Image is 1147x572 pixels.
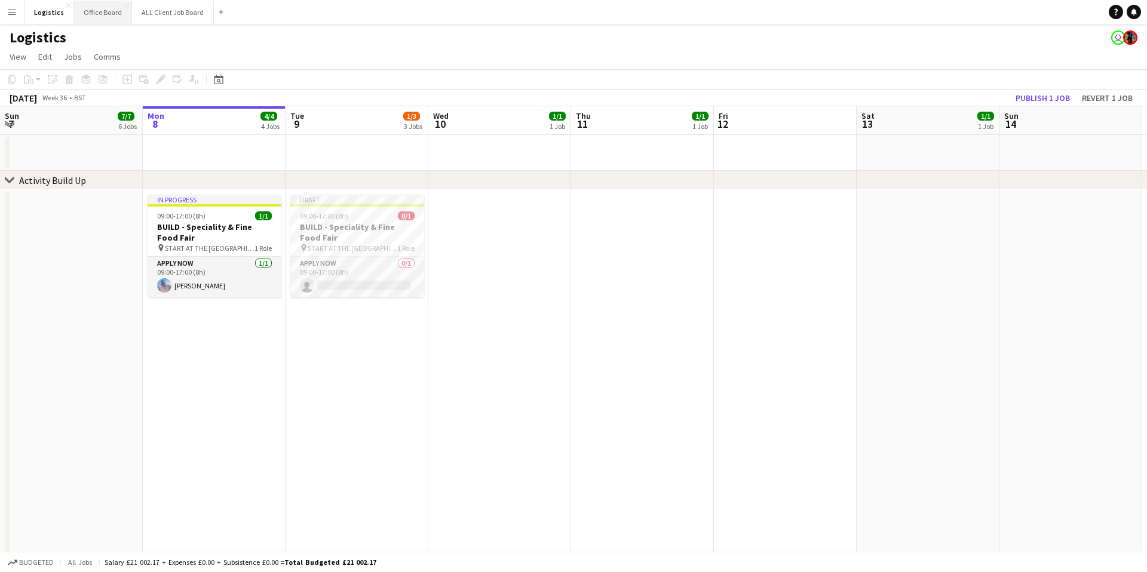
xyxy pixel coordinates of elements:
[1077,90,1137,106] button: Revert 1 job
[692,122,708,131] div: 1 Job
[74,1,132,24] button: Office Board
[1123,30,1137,45] app-user-avatar: Desiree Ramsey
[157,211,206,220] span: 09:00-17:00 (8h)
[118,122,137,131] div: 6 Jobs
[5,49,31,64] a: View
[148,110,164,121] span: Mon
[10,92,37,104] div: [DATE]
[284,558,376,567] span: Total Budgeted £21 002.17
[1011,90,1075,106] button: Publish 1 job
[165,244,254,253] span: START AT THE [GEOGRAPHIC_DATA]
[94,51,121,62] span: Comms
[148,222,281,243] h3: BUILD - Speciality & Fine Food Fair
[254,244,272,253] span: 1 Role
[550,122,565,131] div: 1 Job
[290,195,424,204] div: Draft
[24,1,74,24] button: Logistics
[692,112,709,121] span: 1/1
[148,195,281,297] app-job-card: In progress09:00-17:00 (8h)1/1BUILD - Speciality & Fine Food Fair START AT THE [GEOGRAPHIC_DATA]1...
[308,244,397,253] span: START AT THE [GEOGRAPHIC_DATA]
[5,110,19,121] span: Sun
[398,211,415,220] span: 0/1
[300,211,348,220] span: 09:00-17:00 (8h)
[403,112,420,121] span: 1/3
[860,117,875,131] span: 13
[38,51,52,62] span: Edit
[978,122,993,131] div: 1 Job
[1111,30,1125,45] app-user-avatar: Julie Renhard Gray
[118,112,134,121] span: 7/7
[290,110,304,121] span: Tue
[59,49,87,64] a: Jobs
[290,257,424,297] app-card-role: APPLY NOW0/109:00-17:00 (8h)
[148,195,281,204] div: In progress
[260,112,277,121] span: 4/4
[404,122,422,131] div: 3 Jobs
[146,117,164,131] span: 8
[717,117,728,131] span: 12
[66,558,94,567] span: All jobs
[397,244,415,253] span: 1 Role
[861,110,875,121] span: Sat
[74,93,86,102] div: BST
[290,195,424,297] app-job-card: Draft09:00-17:00 (8h)0/1BUILD - Speciality & Fine Food Fair START AT THE [GEOGRAPHIC_DATA]1 RoleA...
[6,556,56,569] button: Budgeted
[255,211,272,220] span: 1/1
[10,51,26,62] span: View
[1002,117,1019,131] span: 14
[1004,110,1019,121] span: Sun
[719,110,728,121] span: Fri
[39,93,69,102] span: Week 36
[132,1,214,24] button: ALL Client Job Board
[33,49,57,64] a: Edit
[105,558,376,567] div: Salary £21 002.17 + Expenses £0.00 + Subsistence £0.00 =
[148,257,281,297] app-card-role: APPLY NOW1/109:00-17:00 (8h)[PERSON_NAME]
[977,112,994,121] span: 1/1
[549,112,566,121] span: 1/1
[433,110,449,121] span: Wed
[431,117,449,131] span: 10
[89,49,125,64] a: Comms
[3,117,19,131] span: 7
[290,222,424,243] h3: BUILD - Speciality & Fine Food Fair
[19,558,54,567] span: Budgeted
[19,174,86,186] div: Activity Build Up
[576,110,591,121] span: Thu
[64,51,82,62] span: Jobs
[10,29,66,47] h1: Logistics
[574,117,591,131] span: 11
[289,117,304,131] span: 9
[261,122,280,131] div: 4 Jobs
